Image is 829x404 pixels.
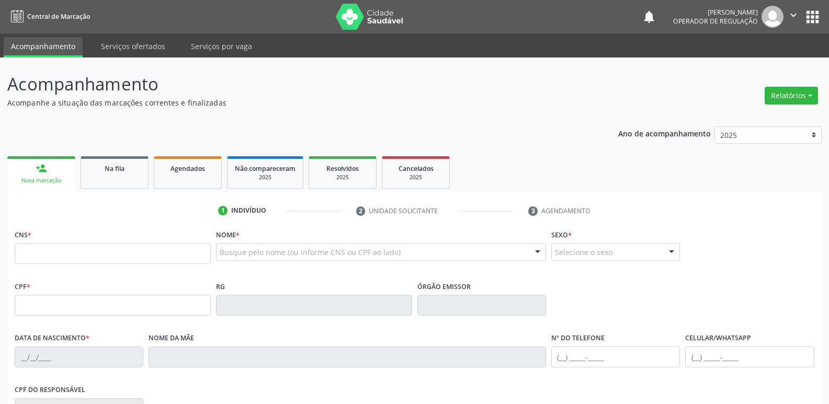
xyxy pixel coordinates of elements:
div: Indivíduo [231,206,266,215]
button: Relatórios [765,87,818,105]
div: [PERSON_NAME] [673,8,758,17]
span: Agendados [171,164,205,173]
label: CPF [15,279,30,295]
label: Nome da mãe [149,330,194,347]
input: __/__/____ [15,347,143,367]
label: Nome [216,227,240,243]
span: Não compareceram [235,164,296,173]
label: Sexo [551,227,572,243]
div: Nova marcação [15,177,68,184]
button: notifications [642,9,656,24]
div: 1 [218,206,228,215]
a: Serviços por vaga [184,37,259,55]
i:  [788,9,799,21]
span: Central de Marcação [27,12,90,21]
input: (__) _____-_____ [551,347,680,367]
span: Operador de regulação [673,17,758,26]
label: RG [216,279,225,295]
label: Nº do Telefone [551,330,605,347]
button:  [783,6,803,28]
div: 2025 [316,174,369,181]
a: Central de Marcação [7,8,90,25]
a: Serviços ofertados [94,37,173,55]
span: Resolvidos [326,164,359,173]
span: Na fila [105,164,124,173]
p: Acompanhamento [7,71,577,97]
a: Acompanhamento [4,37,83,57]
label: Celular/WhatsApp [685,330,751,347]
input: (__) _____-_____ [685,347,814,367]
label: Órgão emissor [417,279,471,295]
img: img [762,6,783,28]
div: person_add [36,163,47,174]
span: Busque pelo nome (ou informe CNS ou CPF ao lado) [220,247,401,258]
p: Acompanhe a situação das marcações correntes e finalizadas [7,97,577,108]
p: Ano de acompanhamento [618,126,711,140]
label: CNS [15,227,31,243]
span: Cancelados [399,164,434,173]
span: Selecione o sexo [555,247,612,258]
button: apps [803,8,822,26]
div: 2025 [235,174,296,181]
label: Data de nascimento [15,330,89,347]
div: 2025 [390,174,442,181]
label: CPF do responsável [15,382,85,398]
